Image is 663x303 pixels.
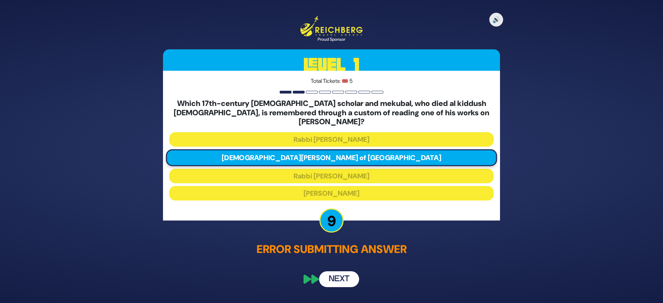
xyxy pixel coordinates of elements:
[319,271,359,287] button: Next
[163,50,500,81] h3: Level 1
[163,241,500,257] p: Error submitting answer
[169,99,494,127] h5: Which 17th-century [DEMOGRAPHIC_DATA] scholar and mekubal, who died al kiddush [DEMOGRAPHIC_DATA]...
[169,77,494,86] p: Total Tickets: 🎟️ 5
[300,16,363,36] img: Reichberg Travel
[166,149,497,166] button: [DEMOGRAPHIC_DATA][PERSON_NAME] of [GEOGRAPHIC_DATA]
[489,13,503,27] button: 🔊
[319,208,344,233] p: 9
[169,169,494,183] button: Rabbi [PERSON_NAME]
[169,132,494,147] button: Rabbi [PERSON_NAME]
[300,37,363,43] div: Proud Sponsor
[169,186,494,201] button: [PERSON_NAME]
